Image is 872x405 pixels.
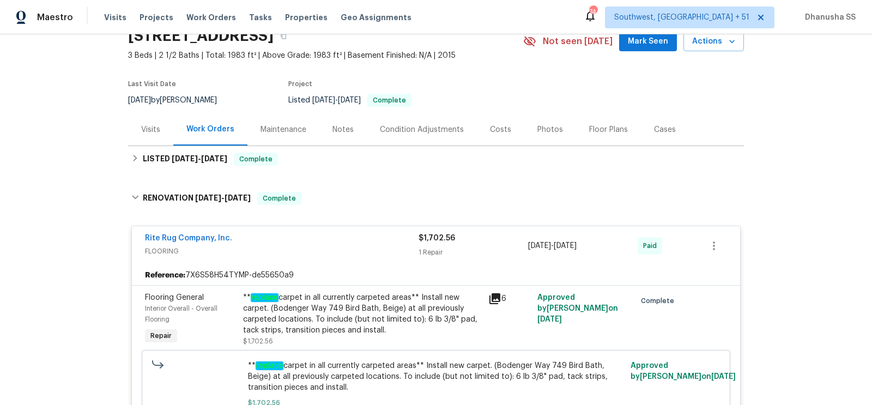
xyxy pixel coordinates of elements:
span: Complete [258,193,300,204]
div: Notes [332,124,354,135]
div: Condition Adjustments [380,124,464,135]
span: - [312,96,361,104]
h6: RENOVATION [143,192,251,205]
span: [DATE] [528,242,551,250]
span: [DATE] [128,96,151,104]
h6: LISTED [143,153,227,166]
span: $1,702.56 [243,338,273,344]
span: Projects [140,12,173,23]
span: [DATE] [554,242,577,250]
span: Dhanusha SS [801,12,856,23]
em: replace [256,361,283,370]
div: ** carpet in all currently carpeted areas** Install new carpet. (Bodenger Way 749 Bird Bath, Beig... [243,292,482,336]
div: Visits [141,124,160,135]
button: Actions [683,32,744,52]
span: Approved by [PERSON_NAME] on [537,294,618,323]
span: - [528,240,577,251]
span: [DATE] [201,155,227,162]
div: Costs [490,124,511,135]
span: Listed [288,96,411,104]
div: 6 [488,292,531,305]
span: Repair [146,330,176,341]
div: 1 Repair [419,247,528,258]
div: Photos [537,124,563,135]
span: Geo Assignments [341,12,411,23]
span: [DATE] [312,96,335,104]
em: replace [251,293,278,302]
div: by [PERSON_NAME] [128,94,230,107]
a: Rite Rug Company, Inc. [145,234,232,242]
span: Work Orders [186,12,236,23]
span: Mark Seen [628,35,668,49]
div: LISTED [DATE]-[DATE]Complete [128,146,744,172]
div: Maintenance [261,124,306,135]
span: Southwest, [GEOGRAPHIC_DATA] + 51 [614,12,749,23]
span: - [195,194,251,202]
span: Complete [641,295,679,306]
div: Work Orders [186,124,234,135]
span: FLOORING [145,246,419,257]
b: Reference: [145,270,185,281]
span: [DATE] [711,373,736,380]
button: Mark Seen [619,32,677,52]
span: Complete [368,97,410,104]
span: Last Visit Date [128,81,176,87]
span: [DATE] [338,96,361,104]
span: Project [288,81,312,87]
span: Interior Overall - Overall Flooring [145,305,217,323]
span: Tasks [249,14,272,21]
span: Approved by [PERSON_NAME] on [631,362,736,380]
button: Copy Address [274,26,293,46]
span: Actions [692,35,735,49]
span: [DATE] [537,316,562,323]
span: [DATE] [225,194,251,202]
span: Maestro [37,12,73,23]
span: $1,702.56 [419,234,455,242]
div: 744 [589,7,597,17]
span: Paid [643,240,661,251]
span: Flooring General [145,294,204,301]
h2: [STREET_ADDRESS] [128,31,274,41]
div: 7X6S58H54TYMP-de55650a9 [132,265,740,285]
span: [DATE] [195,194,221,202]
span: [DATE] [172,155,198,162]
div: Floor Plans [589,124,628,135]
div: RENOVATION [DATE]-[DATE]Complete [128,181,744,216]
span: Not seen [DATE] [543,36,613,47]
div: Cases [654,124,676,135]
span: 3 Beds | 2 1/2 Baths | Total: 1983 ft² | Above Grade: 1983 ft² | Basement Finished: N/A | 2015 [128,50,523,61]
span: ** carpet in all currently carpeted areas** Install new carpet. (Bodenger Way 749 Bird Bath, Beig... [248,360,625,393]
span: - [172,155,227,162]
span: Complete [235,154,277,165]
span: Visits [104,12,126,23]
span: Properties [285,12,328,23]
